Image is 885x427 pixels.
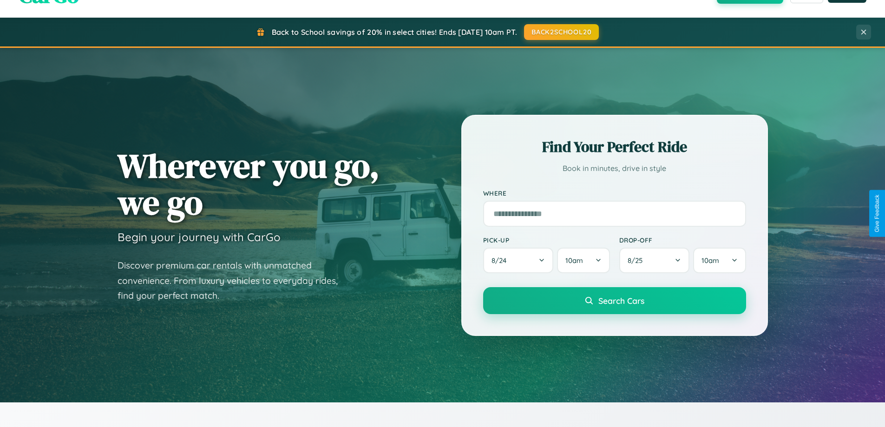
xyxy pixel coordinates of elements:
h3: Begin your journey with CarGo [118,230,281,244]
h2: Find Your Perfect Ride [483,137,746,157]
p: Discover premium car rentals with unmatched convenience. From luxury vehicles to everyday rides, ... [118,258,350,303]
button: 10am [557,248,610,273]
span: 8 / 25 [628,256,647,265]
span: 10am [565,256,583,265]
button: BACK2SCHOOL20 [524,24,599,40]
button: Search Cars [483,287,746,314]
button: 8/25 [619,248,690,273]
span: 10am [701,256,719,265]
label: Where [483,189,746,197]
button: 8/24 [483,248,554,273]
span: Search Cars [598,296,644,306]
label: Pick-up [483,236,610,244]
p: Book in minutes, drive in style [483,162,746,175]
label: Drop-off [619,236,746,244]
h1: Wherever you go, we go [118,147,380,221]
button: 10am [693,248,746,273]
span: 8 / 24 [492,256,511,265]
div: Give Feedback [874,195,880,232]
span: Back to School savings of 20% in select cities! Ends [DATE] 10am PT. [272,27,517,37]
